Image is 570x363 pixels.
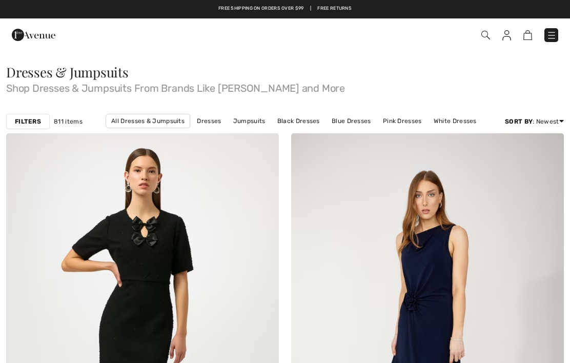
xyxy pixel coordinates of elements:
div: : Newest [505,117,564,126]
a: Dresses [192,114,226,128]
a: Blue Dresses [327,114,376,128]
a: Pink Dresses [378,114,427,128]
span: | [310,5,311,12]
span: 811 items [54,117,83,126]
img: Menu [546,30,557,41]
a: All Dresses & Jumpsuits [106,114,190,128]
img: 1ère Avenue [12,25,55,45]
a: 1ère Avenue [12,29,55,39]
a: Free Returns [317,5,352,12]
img: My Info [502,30,511,41]
a: [PERSON_NAME] Dresses [206,128,293,142]
a: Black Dresses [272,114,325,128]
span: Dresses & Jumpsuits [6,63,129,81]
a: Jumpsuits [228,114,271,128]
span: Shop Dresses & Jumpsuits From Brands Like [PERSON_NAME] and More [6,79,564,93]
a: [PERSON_NAME] Dresses [295,128,382,142]
img: Shopping Bag [523,30,532,40]
img: Search [481,31,490,39]
a: White Dresses [429,114,482,128]
strong: Filters [15,117,41,126]
strong: Sort By [505,118,533,125]
a: Free shipping on orders over $99 [218,5,304,12]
